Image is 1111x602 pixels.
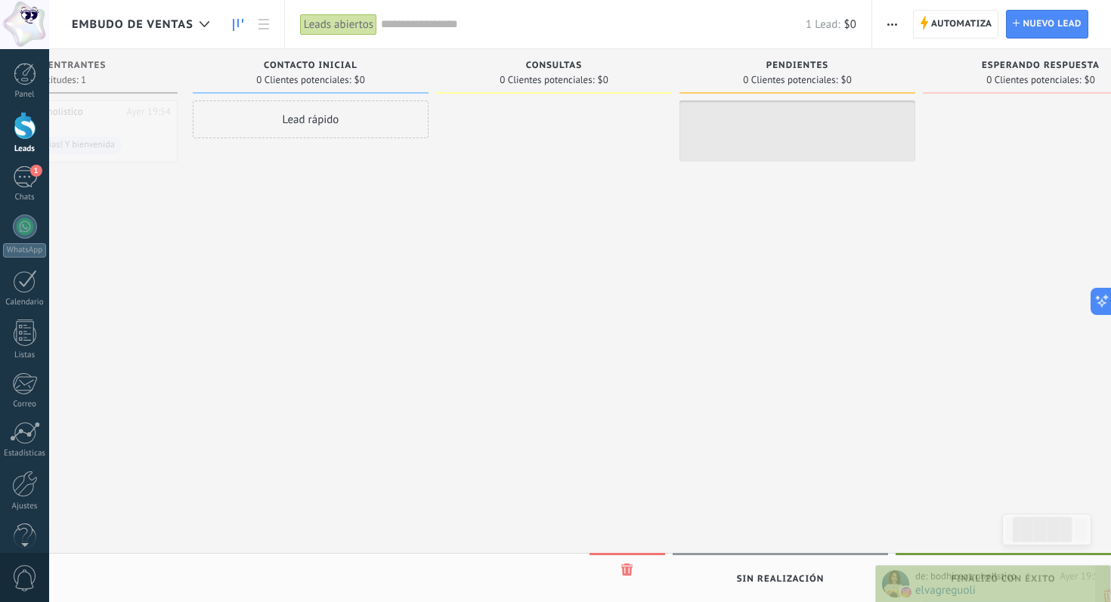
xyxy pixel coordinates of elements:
[881,10,903,39] button: Más
[1023,11,1082,38] span: Nuevo lead
[354,76,365,85] span: $0
[500,76,594,85] span: 0 Clientes potenciales:
[251,10,277,39] a: Lista
[1,140,115,150] div: Muchas gracias! Y bienvenida
[841,76,852,85] span: $0
[225,10,251,39] a: Leads
[444,60,664,73] div: Consultas
[72,17,193,32] span: Embudo de ventas
[1085,76,1095,85] span: $0
[193,100,429,138] div: Lead rápido
[986,76,1081,85] span: 0 Clientes potenciales:
[3,400,47,409] div: Correo
[256,76,351,85] span: 0 Clientes potenciales:
[3,144,47,154] div: Leads
[200,60,421,73] div: Contacto inicial
[598,76,608,85] span: $0
[1006,10,1088,39] a: Nuevo lead
[3,449,47,458] div: Estadísticas
[264,60,357,71] span: Contacto inicial
[3,502,47,511] div: Ajustes
[766,60,828,71] span: Pendientes
[3,298,47,307] div: Calendario
[3,90,47,100] div: Panel
[526,60,582,71] span: Consultas
[30,76,86,85] span: Solicitudes: 1
[687,60,908,73] div: Pendientes
[30,165,42,177] span: 1
[3,193,47,202] div: Chats
[3,243,46,258] div: WhatsApp
[913,10,999,39] a: Automatiza
[931,11,992,38] span: Automatiza
[844,17,856,32] span: $0
[743,76,837,85] span: 0 Clientes potenciales:
[300,14,377,36] div: Leads abiertos
[3,350,47,360] div: Listas
[806,17,840,32] span: 1 Lead:
[126,106,171,118] div: Ayer 19:54
[982,60,1100,71] span: Esperando respuesta
[14,60,107,71] span: Leads Entrantes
